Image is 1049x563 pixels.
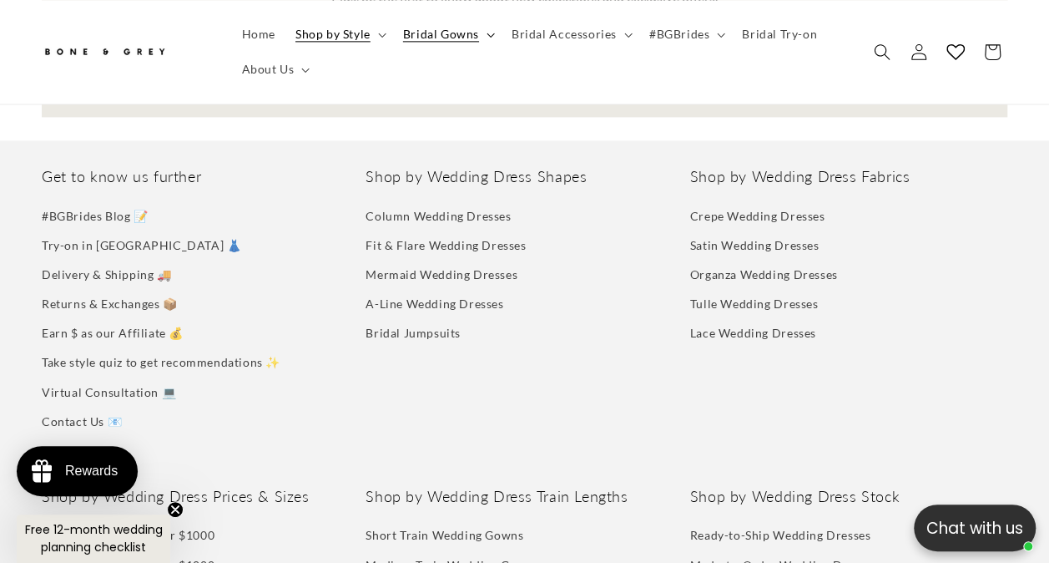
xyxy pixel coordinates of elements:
[914,505,1036,551] button: Open chatbox
[732,17,827,52] a: Bridal Try-on
[232,17,285,52] a: Home
[42,231,241,260] a: Try-on in [GEOGRAPHIC_DATA] 👗
[42,260,172,289] a: Delivery & Shipping 🚚
[25,521,163,555] span: Free 12-month wedding planning checklist
[42,486,359,505] h2: Shop by Wedding Dress Prices & Sizes
[17,515,170,563] div: Free 12-month wedding planning checklistClose teaser
[366,167,683,186] h2: Shop by Wedding Dress Shapes
[366,486,683,505] h2: Shop by Wedding Dress Train Lengths
[690,231,820,260] a: Satin Wedding Dresses
[232,52,317,87] summary: About Us
[295,27,371,42] span: Shop by Style
[512,27,617,42] span: Bridal Accessories
[42,318,184,347] a: Earn $ as our Affiliate 💰
[285,17,393,52] summary: Shop by Style
[42,407,122,436] a: Contact Us 📧
[42,347,280,377] a: Take style quiz to get recommendations ✨
[242,27,275,42] span: Home
[366,318,461,347] a: Bridal Jumpsuits
[42,378,176,407] a: Virtual Consultation 💻
[403,27,479,42] span: Bridal Gowns
[914,516,1036,540] p: Chat with us
[502,17,639,52] summary: Bridal Accessories
[42,167,359,186] h2: Get to know us further
[42,205,149,231] a: #BGBrides Blog 📝
[690,524,870,549] a: Ready-to-Ship Wedding Dresses
[366,231,526,260] a: Fit & Flare Wedding Dresses
[65,464,118,479] div: Rewards
[242,62,295,77] span: About Us
[366,260,517,289] a: Mermaid Wedding Dresses
[366,205,511,231] a: Column Wedding Dresses
[393,17,502,52] summary: Bridal Gowns
[36,32,215,72] a: Bone and Grey Bridal
[690,486,1007,505] h2: Shop by Wedding Dress Stock
[366,524,523,549] a: Short Train Wedding Gowns
[690,318,816,347] a: Lace Wedding Dresses
[639,17,732,52] summary: #BGBrides
[42,38,167,66] img: Bone and Grey Bridal
[42,289,178,318] a: Returns & Exchanges 📦
[864,33,900,70] summary: Search
[690,205,825,231] a: Crepe Wedding Dresses
[690,289,819,318] a: Tulle Wedding Dresses
[742,27,817,42] span: Bridal Try-on
[366,289,503,318] a: A-Line Wedding Dresses
[690,167,1007,186] h2: Shop by Wedding Dress Fabrics
[649,27,709,42] span: #BGBrides
[690,260,838,289] a: Organza Wedding Dresses
[167,501,184,518] button: Close teaser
